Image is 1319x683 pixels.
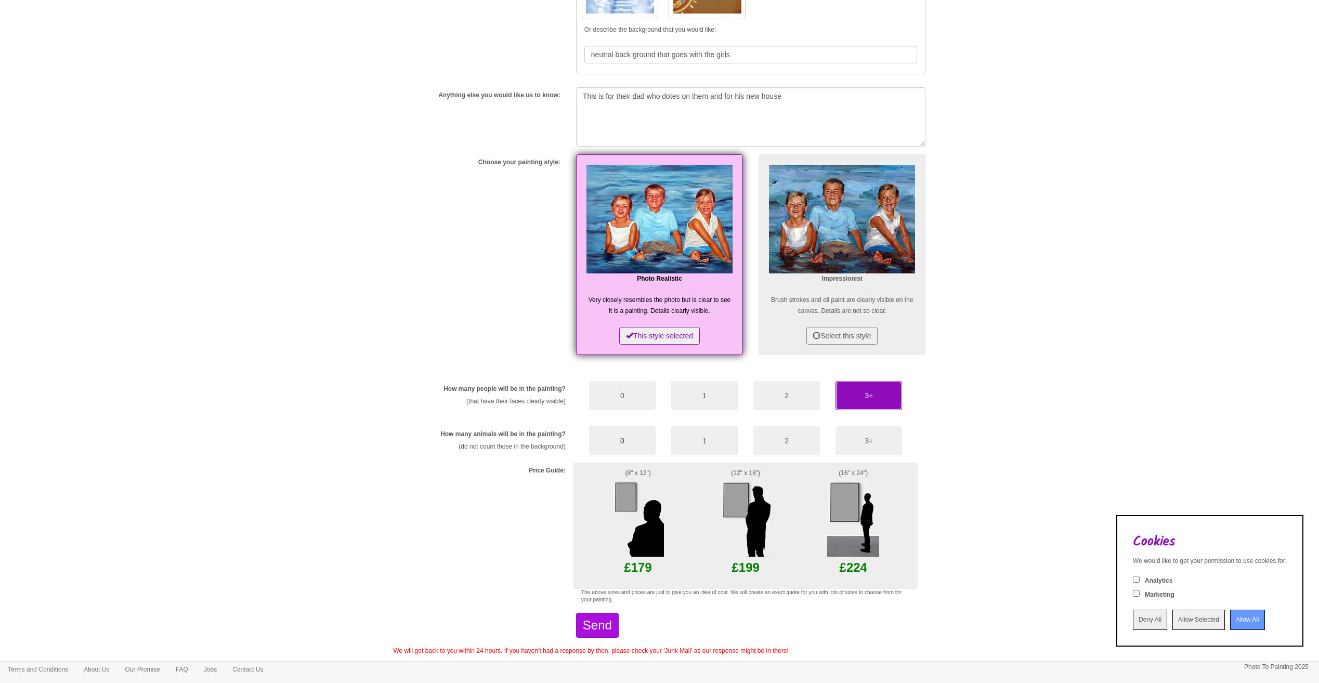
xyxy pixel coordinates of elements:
[671,381,738,410] button: 1
[586,295,733,317] p: Very closely resembles the photo but is clear to see it is a painting. Details clearly visible.
[1230,610,1265,630] input: Allow All
[443,385,566,393] label: How many people will be in the painting?
[584,24,918,35] p: Or describe the background that you would like:
[581,468,695,479] p: (8" x 12")
[796,557,910,579] p: £224
[806,327,878,345] button: Select this style
[769,165,915,273] img: Impressionist
[835,381,902,410] button: 3+
[710,557,781,579] p: £199
[76,662,117,677] a: About Us
[1133,557,1287,566] div: We would like to get your permission to use cookies for:
[769,295,915,317] p: Brush strokes and oil paint are clearly visible on the canvas. Details are not so clear.
[827,479,879,557] img: Example size of a large painting
[1133,534,1287,549] h2: Cookies
[1244,662,1309,673] p: Photo To Painting 2025
[710,468,781,479] p: (12" x 18")
[581,589,910,604] p: The above sizes and prices are just to give you an idea of cost. We will create an exact quote fo...
[1145,590,1174,599] label: Marketing
[720,479,772,557] img: Example size of a Midi painting
[168,662,196,677] a: FAQ
[796,468,910,479] p: (16" x 24")
[478,158,560,167] label: Choose your painting style:
[438,91,560,100] label: Anything else you would like us to know:
[1172,610,1225,630] input: Allow Selected
[753,381,820,410] button: 2
[586,165,733,273] img: Realism
[753,426,820,455] button: 2
[769,273,915,284] p: Impressionist
[589,381,656,410] button: 0
[671,426,738,455] button: 1
[440,430,566,439] label: How many animals will be in the painting?
[409,396,566,407] p: (that have their faces clearly visible)
[1133,610,1167,630] input: Deny All
[117,662,167,677] a: Our Promise
[835,426,902,455] button: 3+
[589,426,656,455] button: 0
[586,273,733,284] p: Photo Realistic
[619,327,700,345] button: This style selected
[394,646,926,656] p: We will get back to you within 24 hours. If you haven't had a response by then, please check your...
[529,466,566,475] label: Price Guide:
[409,441,566,452] p: (do not count those in the background)
[581,557,695,579] p: £179
[1145,576,1172,585] label: Analytics
[612,479,664,557] img: Example size of a small painting
[196,662,225,677] a: Jobs
[225,662,271,677] a: Contact Us
[576,613,619,638] button: Send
